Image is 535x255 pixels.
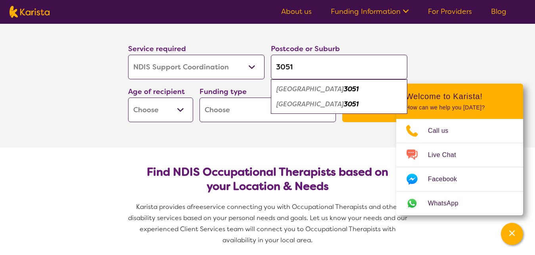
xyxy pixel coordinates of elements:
[428,197,468,209] span: WhatsApp
[344,85,359,93] em: 3051
[396,119,523,215] ul: Choose channel
[134,165,401,194] h2: Find NDIS Occupational Therapists based on your Location & Needs
[331,7,409,16] a: Funding Information
[501,223,523,245] button: Channel Menu
[271,44,340,54] label: Postcode or Suburb
[396,192,523,215] a: Web link opens in a new tab.
[275,82,403,97] div: Hotham Hill 3051
[199,87,247,96] label: Funding type
[128,44,186,54] label: Service required
[428,149,466,161] span: Live Chat
[128,87,185,96] label: Age of recipient
[491,7,506,16] a: Blog
[428,7,472,16] a: For Providers
[406,104,514,111] p: How can we help you [DATE]?
[275,97,403,112] div: North Melbourne 3051
[428,173,466,185] span: Facebook
[396,84,523,215] div: Channel Menu
[271,55,407,79] input: Type
[344,100,359,108] em: 3051
[191,203,203,211] span: free
[128,203,409,244] span: service connecting you with Occupational Therapists and other disability services based on your p...
[281,7,312,16] a: About us
[10,6,50,18] img: Karista logo
[406,92,514,101] h2: Welcome to Karista!
[276,85,344,93] em: [GEOGRAPHIC_DATA]
[136,203,191,211] span: Karista provides a
[276,100,344,108] em: [GEOGRAPHIC_DATA]
[428,125,458,137] span: Call us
